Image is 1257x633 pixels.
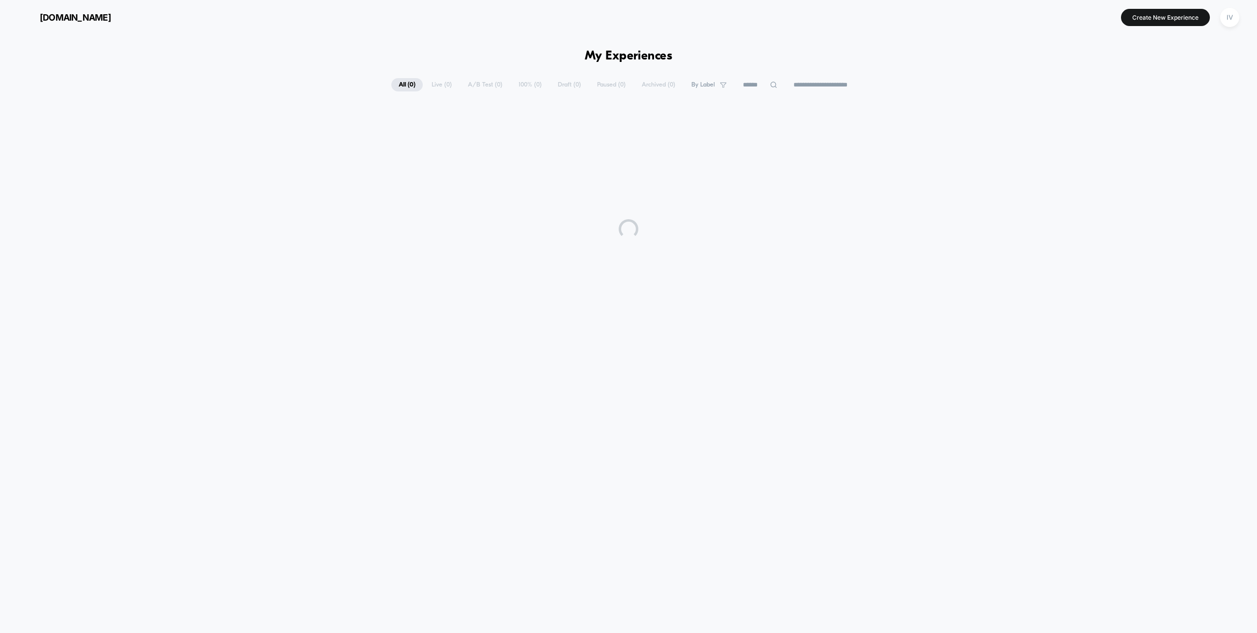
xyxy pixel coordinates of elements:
span: All ( 0 ) [391,78,423,91]
h1: My Experiences [585,49,673,63]
button: Create New Experience [1121,9,1210,26]
button: IV [1217,7,1242,28]
span: [DOMAIN_NAME] [40,12,111,23]
span: By Label [691,81,715,88]
button: [DOMAIN_NAME] [15,9,114,25]
div: IV [1220,8,1239,27]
